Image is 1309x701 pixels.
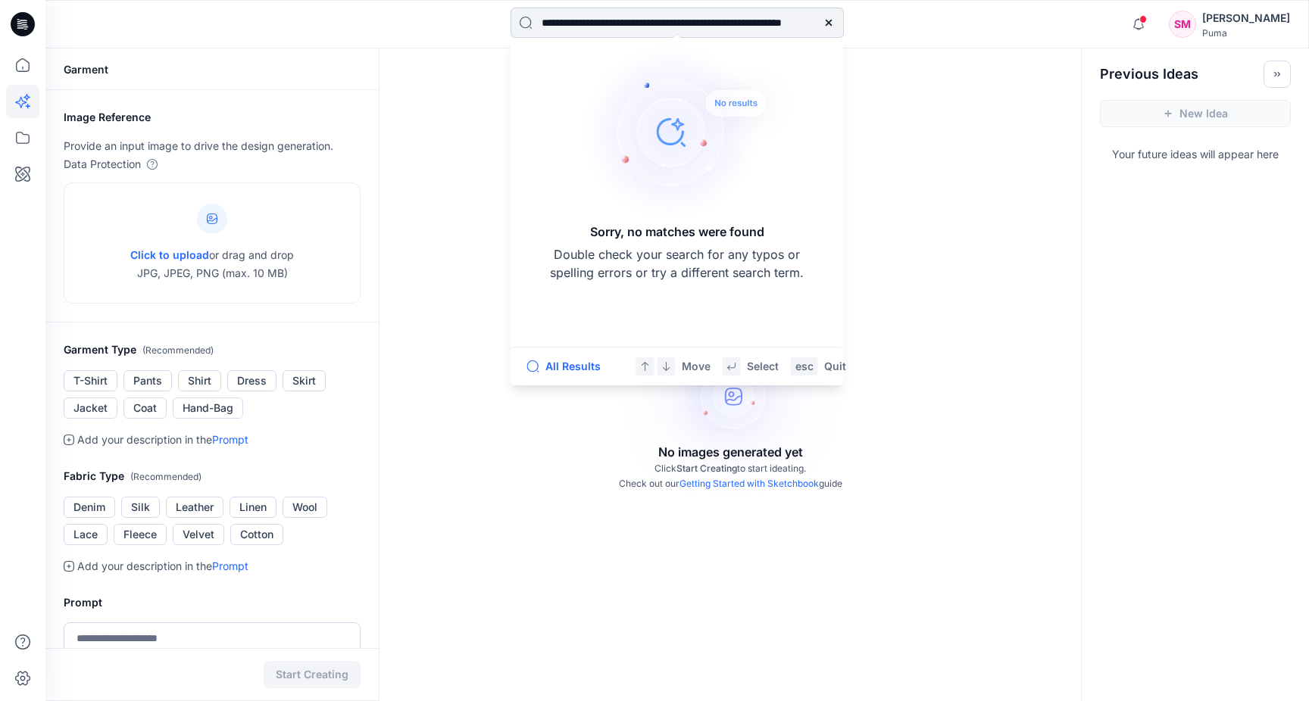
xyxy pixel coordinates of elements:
p: or drag and drop JPG, JPEG, PNG (max. 10 MB) [130,246,294,282]
button: Cotton [230,524,283,545]
span: ( Recommended ) [142,344,214,356]
h2: Image Reference [64,108,361,126]
p: Double check your search for any typos or spelling errors or try a different search term. [548,245,806,282]
p: No images generated yet [658,443,803,461]
h2: Fabric Type [64,467,361,486]
div: [PERSON_NAME] [1202,9,1290,27]
button: Hand-Bag [173,397,243,419]
button: Skirt [283,370,326,391]
button: Linen [230,497,276,518]
p: Move [682,357,711,375]
p: Add your description in the [77,557,248,575]
p: Provide an input image to drive the design generation. [64,137,361,155]
span: ( Recommended ) [130,471,202,482]
button: Pants [123,370,172,391]
h2: Prompt [64,594,361,612]
p: Quit [824,357,846,375]
button: Fleece [114,524,167,545]
button: Lace [64,524,108,545]
p: esc [795,357,814,375]
button: Silk [121,497,160,518]
button: Velvet [173,524,224,545]
button: Denim [64,497,115,518]
button: Leather [166,497,223,518]
button: Dress [227,370,276,391]
button: Jacket [64,397,117,419]
p: Click to start ideating. Check out our guide [619,461,842,491]
button: Coat [123,397,167,419]
a: Getting Started with Sketchbook [679,478,819,489]
div: SM [1169,11,1196,38]
span: Start Creating [676,463,737,474]
a: Prompt [212,433,248,446]
button: T-Shirt [64,370,117,391]
h2: Garment Type [64,341,361,360]
button: Wool [283,497,327,518]
button: Toggle idea bar [1264,61,1291,88]
button: Shirt [178,370,221,391]
p: Data Protection [64,155,141,173]
p: Select [747,357,779,375]
p: Add your description in the [77,431,248,449]
button: All Results [523,357,606,376]
img: Sorry, no matches were found [583,41,795,223]
h5: Sorry, no matches were found [590,223,764,241]
div: Puma [1202,27,1290,39]
a: Prompt [212,559,248,572]
p: Your future ideas will appear here [1082,139,1309,164]
span: Click to upload [130,248,209,261]
h2: Previous Ideas [1100,65,1198,83]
